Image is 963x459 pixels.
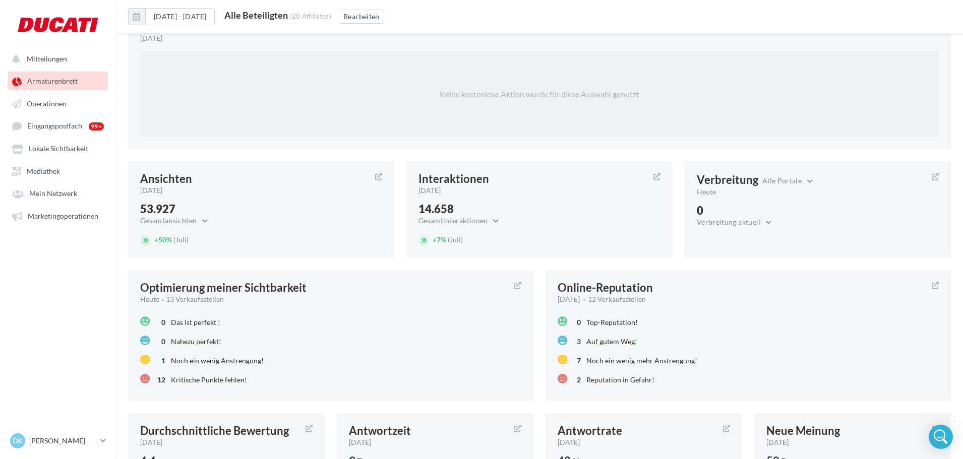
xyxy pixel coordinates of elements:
[433,235,446,244] span: 7%
[140,215,213,227] button: Gesamtansichten
[433,235,437,244] span: +
[697,187,924,197] p: Heute
[558,282,653,293] div: Online-Reputation
[586,337,637,346] span: Auf gutem Weg!
[577,337,581,346] span: 3
[577,375,581,384] span: 2
[29,436,96,446] p: [PERSON_NAME]
[140,185,162,195] span: [DATE]
[29,189,77,198] span: Mein Netzwerk
[140,294,506,304] div: Heute 13 Verkaufsstellen
[586,356,697,365] span: Noch ein wenig mehr Anstrengung!
[339,10,384,24] button: Bearbeiten
[27,54,67,63] span: Mitteilungen
[27,99,67,108] span: Operationen
[224,11,288,20] div: Alle Beteiligten
[766,425,840,436] div: Neue Meinung
[171,356,264,365] span: Noch ein wenig Anstrengung!
[418,185,441,195] span: [DATE]
[6,139,110,157] a: Lokale Sichtbarkeit
[440,88,639,100] div: Keine kostenlose Aktion wurde für diese Auswahl genutzt
[6,94,110,112] a: Operationen
[128,8,215,25] button: [DATE] - [DATE]
[558,294,924,304] div: 12 Verkaufsstellen
[140,437,162,447] span: [DATE]
[6,184,110,202] a: Mein Netzwerk
[140,425,289,436] div: Durchschnittliche Bewertung
[28,212,98,220] span: Marketingoperationen
[171,318,220,326] span: Das ist perfekt !
[140,282,307,293] div: Optimierung meiner Sichtbarkeit
[448,235,463,244] span: (Juli)
[6,162,110,180] a: Mediathek
[418,173,489,184] div: Interaktionen
[145,8,215,25] button: [DATE] - [DATE]
[697,216,777,228] button: Verbreitung aktuell
[140,33,162,43] span: [DATE]
[418,215,504,227] button: Gesamtinteraktionen
[173,235,189,244] span: (Juli)
[349,425,411,436] div: Antwortzeit
[697,205,939,216] div: 0
[697,174,758,185] span: Verbreitung
[27,167,60,175] span: Mediathek
[155,356,165,366] div: 1
[140,204,382,215] div: 53.927
[6,72,110,90] a: Armaturenbrett
[154,235,172,244] span: 50%
[762,175,818,187] button: Alle Portale
[558,294,580,304] span: [DATE]
[171,375,247,384] span: Kritische Punkte fehlen!
[6,49,106,68] button: Mitteilungen
[577,356,581,365] span: 7
[155,375,165,385] div: 12
[289,12,331,20] div: (20 Affiliates)
[155,317,165,327] div: 0
[558,437,580,447] span: [DATE]
[89,122,104,130] div: 99+
[13,436,23,446] span: DK
[29,145,88,153] span: Lokale Sichtbarkeit
[140,173,192,184] div: Ansichten
[155,337,165,347] div: 0
[418,204,660,215] div: 14.658
[6,207,110,225] a: Marketingoperationen
[558,425,622,436] div: Antwortrate
[27,77,78,86] span: Armaturenbrett
[929,425,953,449] div: Open Intercom Messenger
[6,116,110,135] a: Eingangspostfach 99+
[586,375,654,384] span: Reputation in Gefahr!
[171,337,221,346] span: Nahezu perfekt!
[577,318,581,326] span: 0
[586,318,638,326] span: Top-Reputation!
[349,437,371,447] span: [DATE]
[27,122,82,130] span: Eingangspostfach
[766,437,789,447] span: [DATE]
[8,431,108,450] a: DK [PERSON_NAME]
[154,235,158,244] span: +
